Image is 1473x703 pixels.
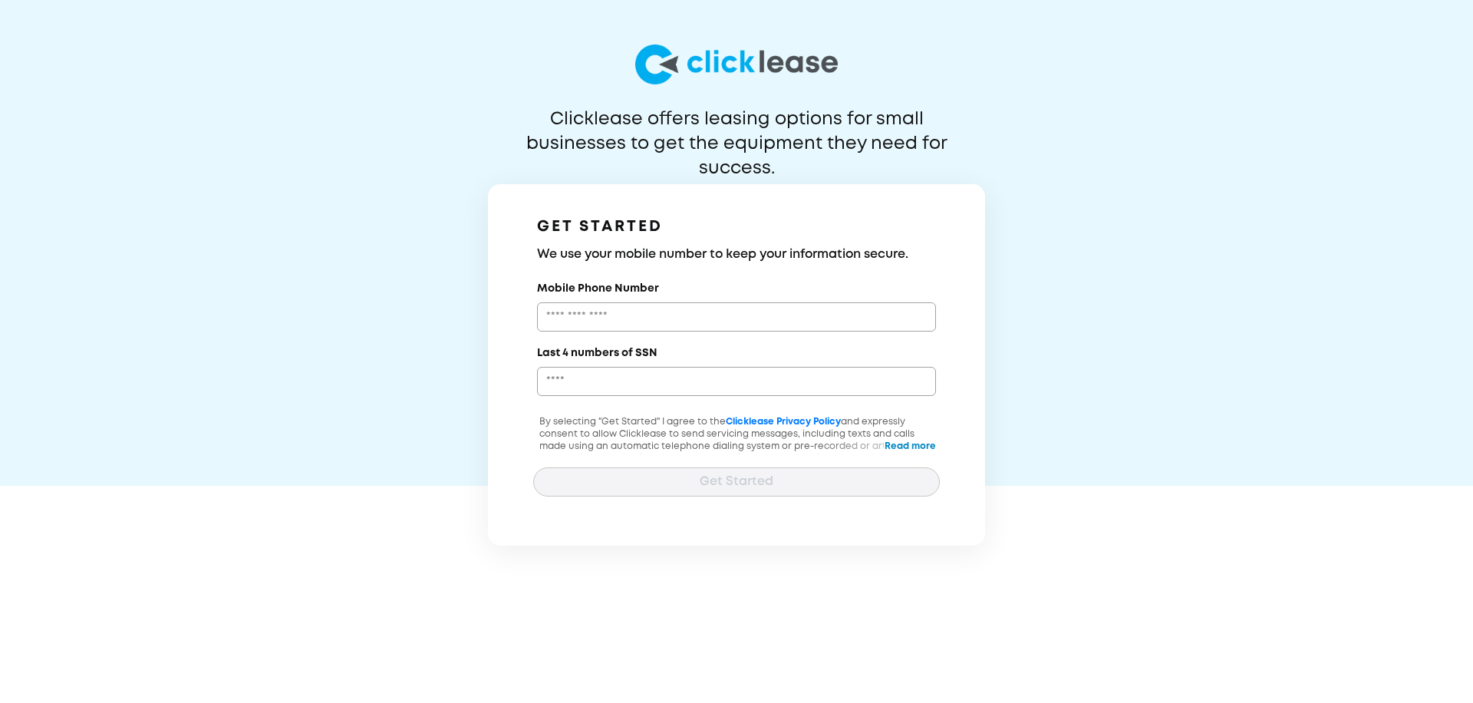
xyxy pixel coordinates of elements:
[537,345,657,361] label: Last 4 numbers of SSN
[533,416,940,490] p: By selecting "Get Started" I agree to the and expressly consent to allow Clicklease to send servi...
[537,215,936,239] h1: GET STARTED
[537,246,936,264] h3: We use your mobile number to keep your information secure.
[489,107,984,157] p: Clicklease offers leasing options for small businesses to get the equipment they need for success.
[726,418,841,426] a: Clicklease Privacy Policy
[635,45,838,84] img: logo-larg
[533,467,940,497] button: Get Started
[537,281,659,296] label: Mobile Phone Number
